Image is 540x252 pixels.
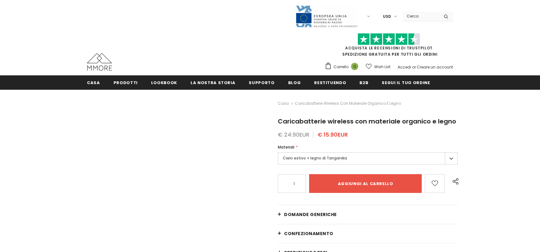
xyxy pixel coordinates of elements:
a: Carrello 0 [325,62,361,72]
span: Materiali [278,144,294,150]
a: Blog [288,75,301,89]
a: Prodotti [114,75,138,89]
a: supporto [249,75,274,89]
span: Segui il tuo ordine [382,80,430,86]
a: La nostra storia [191,75,235,89]
span: SPEDIZIONE GRATUITA PER TUTTI GLI ORDINI [325,36,453,57]
span: Blog [288,80,301,86]
a: Creare un account [417,64,453,70]
span: Domande generiche [284,211,337,218]
label: Cielo estivo + legno di Tanganika [278,152,458,164]
a: Wish List [366,61,390,72]
span: Restituendo [314,80,346,86]
img: Javni Razpis [295,5,358,28]
span: supporto [249,80,274,86]
a: B2B [359,75,368,89]
a: Javni Razpis [295,13,358,19]
span: CONFEZIONAMENTO [284,230,334,237]
a: Restituendo [314,75,346,89]
a: Casa [278,100,289,107]
span: Carrello [334,64,349,70]
span: La nostra storia [191,80,235,86]
span: USD [383,13,391,20]
span: Wish List [374,64,390,70]
span: 0 [351,63,358,70]
a: CONFEZIONAMENTO [278,224,458,243]
img: Casi MMORE [87,53,112,71]
span: Prodotti [114,80,138,86]
span: Caricabatterie wireless con materiale organico e legno [278,117,456,126]
a: Casa [87,75,100,89]
a: Accedi [398,64,411,70]
span: Casa [87,80,100,86]
span: or [412,64,416,70]
span: B2B [359,80,368,86]
a: Domande generiche [278,205,458,224]
span: € 15.90EUR [318,131,348,139]
img: Fidati di Pilot Stars [358,33,420,45]
a: Lookbook [151,75,177,89]
span: Caricabatterie wireless con materiale organico e legno [295,100,401,107]
a: Segui il tuo ordine [382,75,430,89]
span: € 24.90EUR [278,131,309,139]
input: Search Site [403,12,439,21]
input: Aggiungi al carrello [309,174,422,193]
span: Lookbook [151,80,177,86]
a: Acquista le recensioni di TrustPilot [345,45,433,51]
